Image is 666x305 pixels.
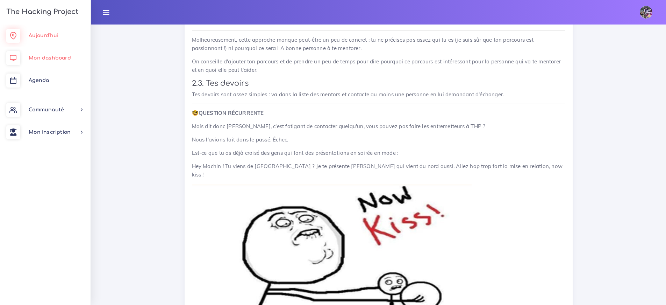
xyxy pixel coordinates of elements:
p: 🤓 [192,109,565,117]
span: Communauté [29,107,64,112]
strong: QUESTION RÉCURRENTE [199,110,264,116]
h3: 2.3. Tes devoirs [192,79,565,88]
p: On conseille d'ajouter ton parcours et de prendre un peu de temps pour dire pourquoi ce parcours ... [192,57,565,74]
span: Mon dashboard [29,55,71,61]
p: Malheureusement, cette approche manque peut-être un peu de concret : tu ne précises pas assez qui... [192,36,565,53]
p: Tes devoirs sont assez simples : va dans la liste des mentors et contacte au moins une personne e... [192,90,565,99]
span: Agenda [29,78,49,83]
h3: The Hacking Project [4,8,78,16]
p: Mais dit donc [PERSON_NAME], c'est fatigant de contacter quelqu'un, vous pouvez pas faire les ent... [192,122,565,131]
p: Est-ce que tu as déjà croisé des gens qui font des présentations en soirée en mode : [192,149,565,157]
span: Mon inscription [29,130,71,135]
img: eg54bupqcshyolnhdacp.jpg [640,6,652,19]
p: Nous l'avions fait dans le passé. Échec. [192,136,565,144]
p: Hey Machin ! Tu viens de [GEOGRAPHIC_DATA] ? Je te présente [PERSON_NAME] qui vient du nord aussi... [192,162,565,179]
span: Aujourd'hui [29,33,58,38]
